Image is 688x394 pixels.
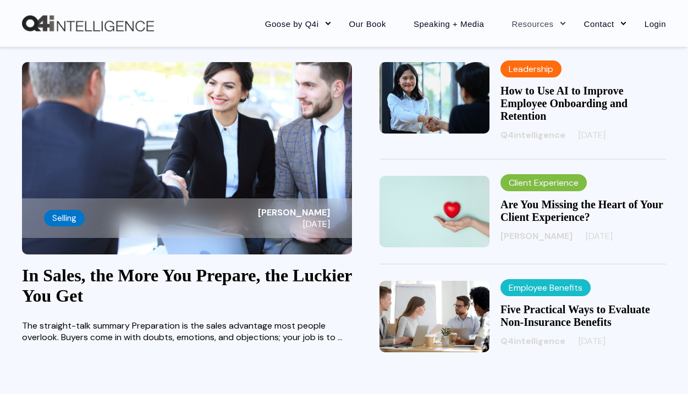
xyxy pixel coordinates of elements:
[379,62,489,134] img: How to Use AI to Improve Employee Onboarding and Retention
[258,207,330,218] span: [PERSON_NAME]
[500,129,565,141] span: Q4intelligence
[22,320,352,343] p: The straight-talk summary Preparation is the sales advantage most people overlook. Buyers come in...
[500,230,573,242] span: [PERSON_NAME]
[500,174,587,191] label: Client Experience
[579,129,606,141] span: [DATE]
[500,279,591,296] label: Employee Benefits
[379,176,489,247] img: Are You Missing the Heart of Your Client Experience?
[22,62,352,254] a: In Sales, the More You Prepare, the Luckier You Get Selling [PERSON_NAME] [DATE]
[579,335,606,347] span: [DATE]
[22,15,154,32] a: Back to Home
[258,218,330,230] span: [DATE]
[500,335,565,347] span: Q4intelligence
[379,281,489,352] img: Five Practical Ways to Evaluate Non-Insurance Benefits
[500,303,650,328] a: Five Practical Ways to Evaluate Non-Insurance Benefits
[500,85,628,122] a: How to Use AI to Improve Employee Onboarding and Retention
[22,62,352,254] img: In Sales, the More You Prepare, the Luckier You Get
[22,265,352,306] a: In Sales, the More You Prepare, the Luckier You Get
[586,230,613,242] span: [DATE]
[500,60,562,77] label: Leadership
[500,198,663,223] a: Are You Missing the Heart of Your Client Experience?
[44,210,85,226] label: Selling
[22,15,154,32] img: Q4intelligence, LLC logo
